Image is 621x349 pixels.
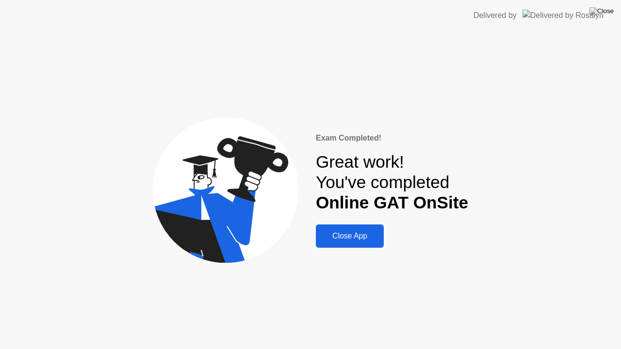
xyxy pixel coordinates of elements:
div: Delivered by [474,10,517,21]
img: Close [589,7,614,15]
div: Close App [319,232,381,240]
div: Exam Completed! [316,132,468,144]
b: Online GAT OnSite [316,193,468,212]
img: Delivered by Rosalyn [523,10,604,21]
button: Close App [316,224,384,248]
div: Great work! You've completed [316,152,468,213]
